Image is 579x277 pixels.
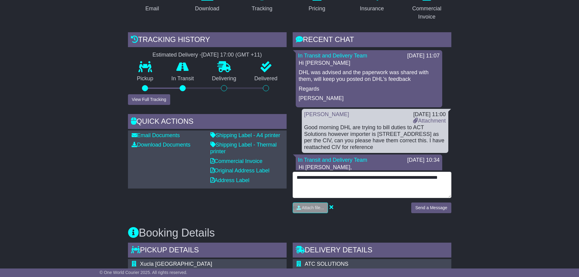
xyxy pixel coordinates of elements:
[406,5,447,21] div: Commercial Invoice
[299,95,439,102] p: [PERSON_NAME]
[252,5,272,13] div: Tracking
[305,261,349,267] span: ATC SOLUTIONS
[100,270,188,275] span: © One World Courier 2025. All rights reserved.
[298,53,367,59] a: In Transit and Delivery Team
[304,111,349,117] a: [PERSON_NAME]
[360,5,384,13] div: Insurance
[413,118,446,124] a: Attachment
[407,157,440,164] div: [DATE] 10:34
[293,243,451,259] div: Delivery Details
[413,111,446,118] div: [DATE] 11:00
[128,227,451,239] h3: Booking Details
[245,75,287,82] p: Delivered
[210,168,270,174] a: Original Address Label
[203,75,246,82] p: Delivering
[128,94,170,105] button: View Full Tracking
[210,132,280,138] a: Shipping Label - A4 printer
[210,142,277,154] a: Shipping Label - Thermal printer
[162,75,203,82] p: In Transit
[202,52,262,58] div: [DATE] 17:00 (GMT +11)
[128,243,287,259] div: Pickup Details
[210,177,250,183] a: Address Label
[128,52,287,58] div: Estimated Delivery -
[128,75,163,82] p: Pickup
[299,69,439,82] p: DHL was advised and the paperwork was shared with them, will keep you posted on DHL's feedback
[407,53,440,59] div: [DATE] 11:07
[132,132,180,138] a: Email Documents
[140,261,212,267] span: Xucla [GEOGRAPHIC_DATA]
[299,86,439,92] p: Regards
[299,60,439,67] p: Hi [PERSON_NAME]
[411,203,451,213] button: Send a Message
[308,5,325,13] div: Pricing
[210,158,263,164] a: Commercial Invoice
[298,157,367,163] a: In Transit and Delivery Team
[145,5,159,13] div: Email
[128,32,287,49] div: Tracking history
[299,164,439,171] p: Hi [PERSON_NAME],
[128,114,287,130] div: Quick Actions
[132,142,191,148] a: Download Documents
[293,32,451,49] div: RECENT CHAT
[304,124,446,151] div: Good morning DHL are trying to bill duties to ACT Solutions however importer is [STREET_ADDRESS] ...
[195,5,219,13] div: Download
